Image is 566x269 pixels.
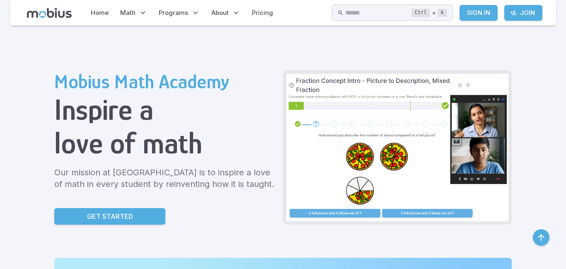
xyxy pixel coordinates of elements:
[54,70,276,93] h2: Mobius Math Academy
[54,208,165,225] a: Get Started
[159,8,188,17] span: Programs
[249,3,276,22] a: Pricing
[54,93,276,126] h1: Inspire a
[54,167,276,190] p: Our mission at [GEOGRAPHIC_DATA] is to inspire a love of math in every student by reinventing how...
[460,5,498,21] a: Sign In
[286,74,508,221] img: Grade 6 Class
[438,9,447,17] kbd: k
[411,8,447,18] div: +
[411,9,430,17] kbd: Ctrl
[87,211,133,221] p: Get Started
[211,8,229,17] span: About
[54,126,276,160] h1: love of math
[120,8,135,17] span: Math
[504,5,542,21] a: Join
[88,3,111,22] a: Home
